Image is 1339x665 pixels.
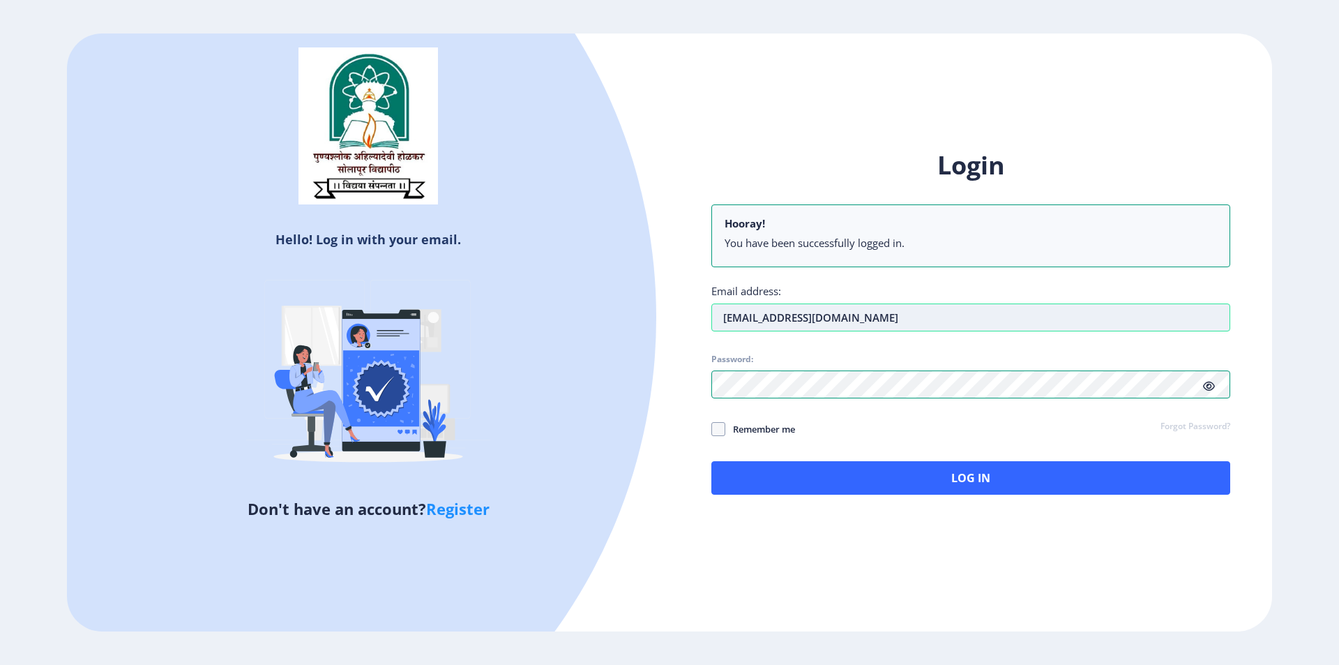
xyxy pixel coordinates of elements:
a: Register [426,498,490,519]
b: Hooray! [725,216,765,230]
img: sulogo.png [298,47,438,205]
h1: Login [711,149,1230,182]
li: You have been successfully logged in. [725,236,1217,250]
label: Password: [711,354,753,365]
h5: Don't have an account? [77,498,659,520]
input: Email address [711,304,1230,331]
img: Verified-rafiki.svg [246,253,490,498]
button: Log In [711,461,1230,495]
span: Remember me [725,421,795,438]
label: Email address: [711,284,781,298]
a: Forgot Password? [1160,421,1230,433]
